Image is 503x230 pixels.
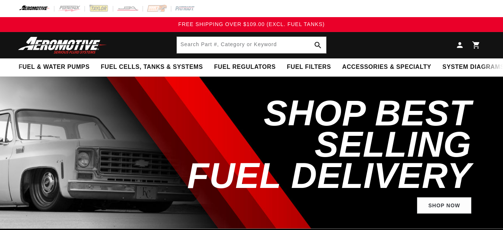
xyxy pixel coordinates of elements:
summary: Fuel Filters [281,58,337,76]
summary: Fuel Cells, Tanks & Systems [95,58,208,76]
span: Fuel Filters [287,63,331,71]
input: Search Part #, Category or Keyword [177,37,327,53]
summary: Accessories & Specialty [337,58,437,76]
span: Fuel & Water Pumps [19,63,90,71]
a: Shop Now [417,197,471,214]
span: FREE SHIPPING OVER $109.00 (EXCL. FUEL TANKS) [178,21,325,27]
span: Accessories & Specialty [342,63,431,71]
span: Fuel Regulators [214,63,276,71]
summary: Fuel & Water Pumps [13,58,95,76]
h2: SHOP BEST SELLING FUEL DELIVERY [153,98,471,191]
summary: Fuel Regulators [208,58,281,76]
button: Search Part #, Category or Keyword [310,37,326,53]
img: Aeromotive [16,36,109,54]
span: Fuel Cells, Tanks & Systems [101,63,203,71]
